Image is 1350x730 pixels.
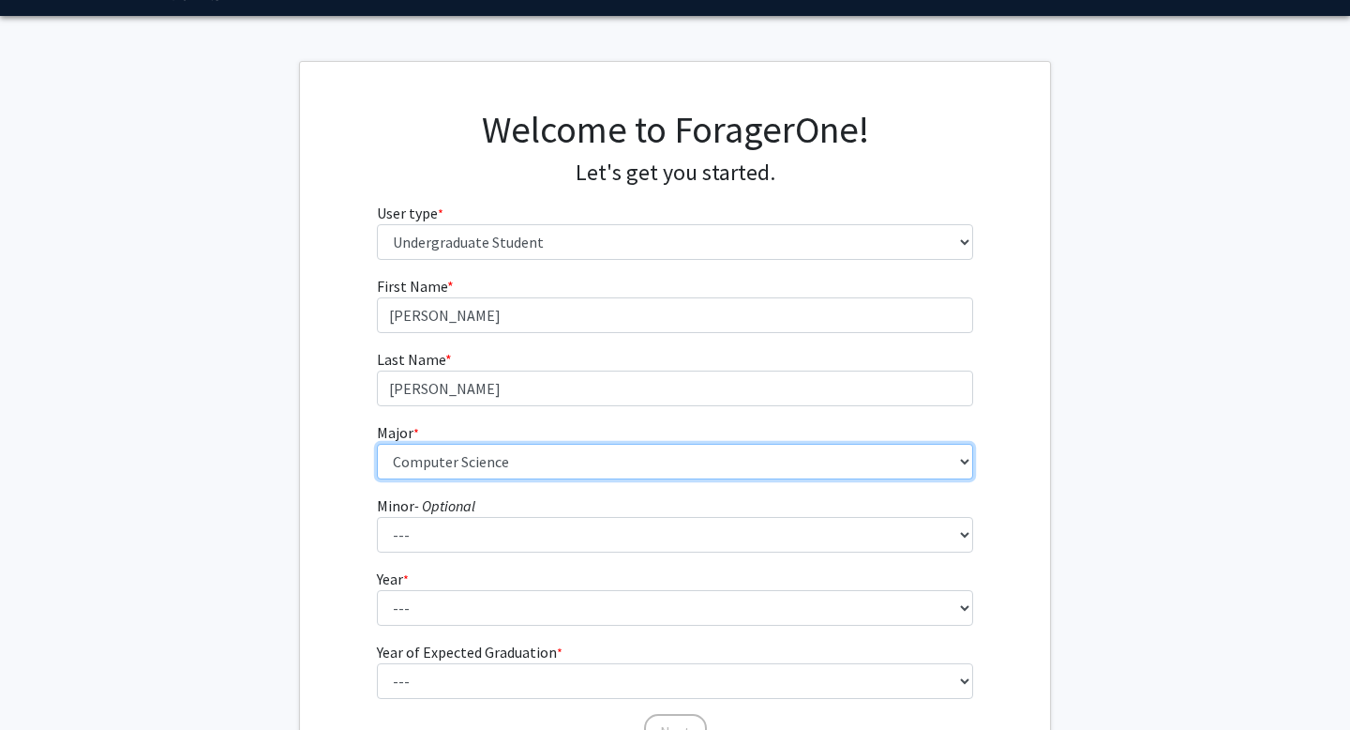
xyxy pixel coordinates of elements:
label: Year of Expected Graduation [377,641,562,663]
span: First Name [377,277,447,296]
iframe: Chat [14,646,80,716]
i: - Optional [414,496,475,515]
span: Last Name [377,350,445,369]
label: Minor [377,494,475,517]
label: Year [377,568,409,590]
label: User type [377,202,443,224]
label: Major [377,421,419,444]
h4: Let's get you started. [377,160,974,187]
h1: Welcome to ForagerOne! [377,107,974,152]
